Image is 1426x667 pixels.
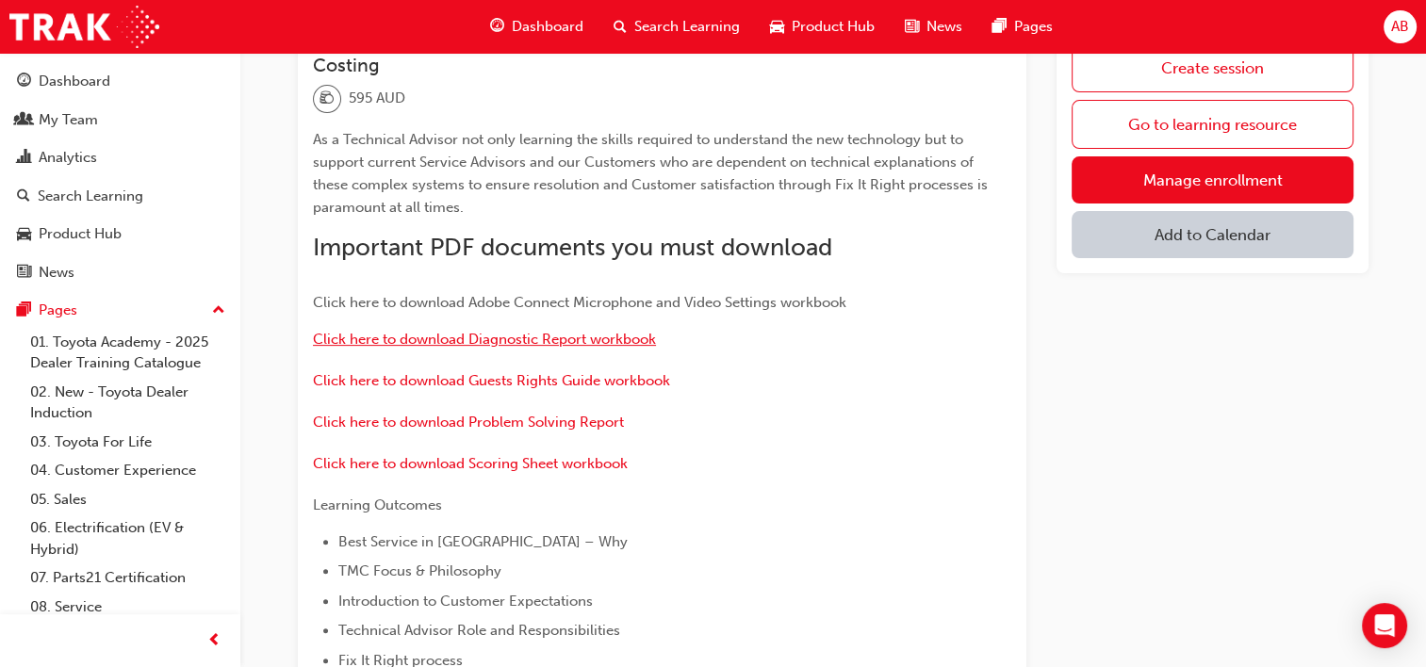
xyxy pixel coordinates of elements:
span: Product Hub [792,16,875,38]
span: News [926,16,962,38]
div: Product Hub [39,223,122,245]
span: AB [1391,16,1409,38]
span: 595 AUD [349,88,405,109]
div: Search Learning [38,186,143,207]
span: people-icon [17,112,31,129]
a: news-iconNews [890,8,977,46]
div: Dashboard [39,71,110,92]
span: guage-icon [490,15,504,39]
a: 02. New - Toyota Dealer Induction [23,378,233,428]
a: Search Learning [8,179,233,214]
button: Add to Calendar [1072,211,1353,258]
a: search-iconSearch Learning [598,8,755,46]
span: pages-icon [17,302,31,319]
span: money-icon [320,87,334,111]
a: 07. Parts21 Certification [23,563,233,593]
span: Introduction to Customer Expectations [338,593,593,610]
a: car-iconProduct Hub [755,8,890,46]
button: Pages [8,293,233,328]
span: news-icon [905,15,919,39]
a: Click here to download Guests Rights Guide workbook [313,372,670,389]
a: 04. Customer Experience [23,456,233,485]
a: Analytics [8,140,233,175]
h3: Costing [313,55,1011,76]
span: Click here to download Adobe Connect Microphone and Video Settings workbook [313,294,846,311]
span: Technical Advisor Role and Responsibilities [338,622,620,639]
a: 08. Service [23,593,233,622]
span: TMC Focus & Philosophy [338,562,501,579]
a: Dashboard [8,64,233,99]
div: Open Intercom Messenger [1362,603,1407,648]
a: 05. Sales [23,485,233,514]
span: chart-icon [17,150,31,167]
a: Click here to download Problem Solving Report [313,414,624,431]
span: car-icon [17,226,31,243]
div: Pages [39,300,77,321]
a: News [8,255,233,290]
a: 01. Toyota Academy - 2025 Dealer Training Catalogue [23,328,233,378]
a: My Team [8,103,233,138]
a: Product Hub [8,217,233,252]
span: news-icon [17,265,31,282]
img: Trak [9,6,159,48]
span: pages-icon [992,15,1007,39]
span: Important PDF documents you must download [313,233,832,262]
a: guage-iconDashboard [475,8,598,46]
span: search-icon [17,188,30,205]
button: DashboardMy TeamAnalyticsSearch LearningProduct HubNews [8,60,233,293]
div: Analytics [39,147,97,169]
span: Pages [1014,16,1053,38]
div: News [39,262,74,284]
span: Search Learning [634,16,740,38]
a: 06. Electrification (EV & Hybrid) [23,513,233,563]
div: My Team [39,109,98,131]
span: Dashboard [512,16,583,38]
span: up-icon [212,299,225,323]
button: AB [1384,10,1417,43]
a: Manage enrollment [1072,156,1353,203]
span: As a Technical Advisor not only learning the skills required to understand the new technology but... [313,131,992,216]
span: Learning Outcomes [313,496,442,513]
span: guage-icon [17,73,31,90]
a: Click here to download Diagnostic Report workbook [313,331,656,348]
a: Create session [1072,43,1353,92]
span: Best Service in [GEOGRAPHIC_DATA] – Why [338,533,628,550]
a: pages-iconPages [977,8,1068,46]
a: 03. Toyota For Life [23,428,233,457]
span: search-icon [614,15,627,39]
a: Go to learning resource [1072,100,1353,149]
a: Click here to download Scoring Sheet workbook [313,455,628,472]
span: car-icon [770,15,784,39]
span: prev-icon [207,629,221,653]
